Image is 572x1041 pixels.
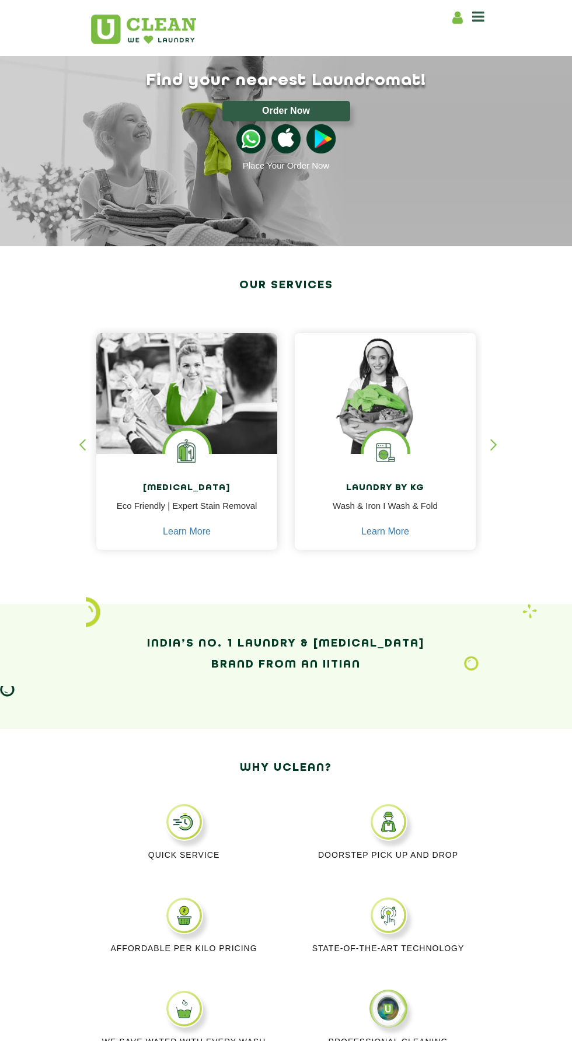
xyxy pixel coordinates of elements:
[304,483,467,494] h4: Laundry by Kg
[90,275,482,296] h2: Our Services
[165,431,209,474] img: Laundry Services near me
[271,124,301,153] img: apple-icon.png
[222,101,350,121] button: Order Now
[165,990,203,1028] img: WE_SAVE_WATER-WITH_EVERY_WASH_CYCLE_11zon.webp
[295,333,476,454] img: a girl with laundry basket
[369,990,407,1028] img: center_logo.png
[86,597,100,627] img: icon_2.png
[304,499,467,526] p: Wash & Iron I Wash & Fold
[90,850,277,860] p: Quick Service
[90,633,482,675] h2: India’s No. 1 Laundry & [MEDICAL_DATA] Brand from an IITian
[96,333,277,479] img: Drycleaners near me
[306,124,336,153] img: playstoreicon.png
[90,943,277,953] p: Affordable per kilo pricing
[165,803,203,841] img: QUICK_SERVICE_11zon.webp
[105,483,268,494] h4: [MEDICAL_DATA]
[90,757,482,778] h2: Why Uclean?
[361,526,409,537] a: Learn More
[369,803,407,841] img: DOORSTEP_PICK_UP_AND_DROP_11zon.webp
[243,160,329,170] a: Place Your Order Now
[464,656,479,671] img: Laundry
[236,124,266,153] img: whatsappicon.png
[522,604,537,619] img: Laundry wash and iron
[369,896,407,934] img: STATE_OF_THE_ART_TECHNOLOGY_11zon.webp
[82,71,490,90] h1: Find your nearest Laundromat!
[364,431,407,474] img: laundry washing machine
[295,850,482,860] p: Doorstep Pick up and Drop
[163,526,211,537] a: Learn More
[105,499,268,526] p: Eco Friendly | Expert Stain Removal
[91,15,196,44] img: UClean Laundry and Dry Cleaning
[165,896,203,934] img: affordable_per_kilo_pricing_11zon.webp
[295,943,482,953] p: State-of-the-art Technology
